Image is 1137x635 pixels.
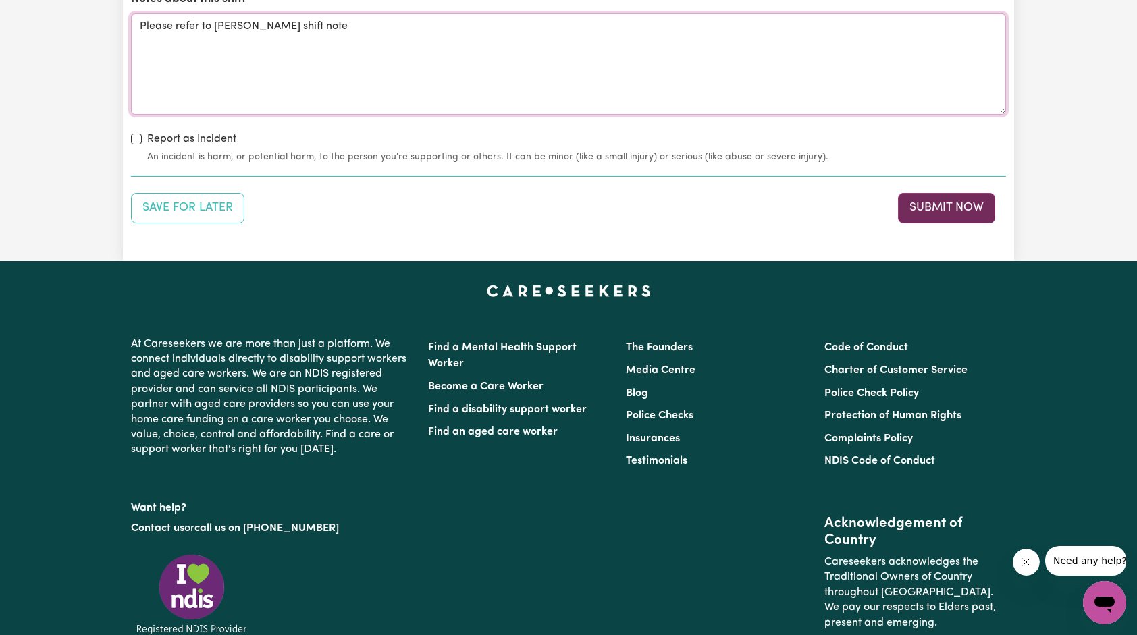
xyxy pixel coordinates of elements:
small: An incident is harm, or potential harm, to the person you're supporting or others. It can be mino... [147,150,1006,164]
a: NDIS Code of Conduct [824,455,935,466]
a: Find a Mental Health Support Worker [428,342,577,369]
button: Submit your job report [898,193,995,223]
p: At Careseekers we are more than just a platform. We connect individuals directly to disability su... [131,331,412,463]
a: Media Centre [626,365,695,376]
a: Charter of Customer Service [824,365,968,376]
iframe: Message from company [1045,546,1126,576]
textarea: Please refer to [PERSON_NAME] shift note [131,13,1006,115]
label: Report as Incident [147,131,236,147]
a: Protection of Human Rights [824,410,961,421]
a: Police Check Policy [824,388,919,399]
a: Become a Care Worker [428,381,544,392]
iframe: Button to launch messaging window [1083,581,1126,624]
h2: Acknowledgement of Country [824,516,1006,549]
a: Code of Conduct [824,342,908,353]
span: Need any help? [8,9,82,20]
a: Contact us [131,523,184,534]
a: Complaints Policy [824,433,913,444]
a: Find a disability support worker [428,404,587,415]
a: Blog [626,388,648,399]
a: The Founders [626,342,693,353]
a: Careseekers home page [487,285,651,296]
iframe: Close message [1013,549,1040,576]
a: Find an aged care worker [428,426,558,437]
a: Testimonials [626,455,687,466]
a: call us on [PHONE_NUMBER] [194,523,339,534]
p: Want help? [131,495,412,516]
button: Save your job report [131,193,244,223]
a: Insurances [626,433,680,444]
a: Police Checks [626,410,693,421]
p: or [131,516,412,541]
